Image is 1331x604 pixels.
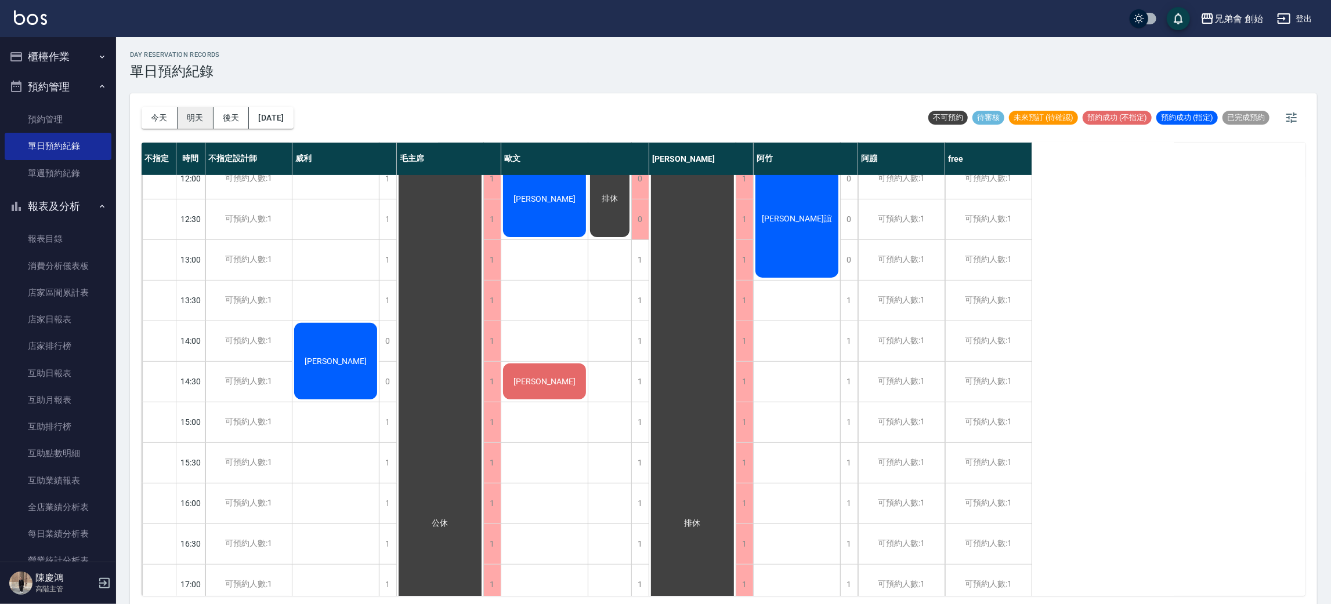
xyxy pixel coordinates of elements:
div: 0 [379,362,396,402]
div: 1 [483,199,501,239]
div: 13:00 [176,239,205,280]
div: 1 [736,240,753,280]
div: 1 [483,159,501,199]
div: 可預約人數:1 [945,524,1032,564]
div: 1 [736,199,753,239]
a: 互助點數明細 [5,440,111,467]
div: 可預約人數:1 [858,281,945,321]
div: 16:30 [176,523,205,564]
a: 消費分析儀表板 [5,253,111,279]
a: 互助日報表 [5,360,111,387]
a: 互助月報表 [5,387,111,413]
div: free [945,143,1032,175]
a: 單日預約紀錄 [5,133,111,159]
div: 可預約人數:1 [858,362,945,402]
div: 可預約人數:1 [945,321,1032,361]
a: 店家區間累計表 [5,279,111,306]
div: 可預約人數:1 [945,240,1032,280]
div: 13:30 [176,280,205,321]
div: 兄弟會 創始 [1214,12,1263,26]
h2: day Reservation records [130,51,220,59]
div: 可預約人數:1 [205,321,292,361]
a: 店家排行榜 [5,333,111,359]
span: [PERSON_NAME] [302,356,369,366]
div: 可預約人數:1 [858,402,945,442]
div: 1 [631,524,649,564]
div: 1 [631,443,649,483]
div: 可預約人數:1 [858,483,945,523]
button: 登出 [1272,8,1317,30]
div: 1 [483,281,501,321]
div: 1 [840,443,858,483]
a: 營業統計分析表 [5,547,111,574]
div: 0 [840,240,858,280]
div: 1 [840,483,858,523]
button: 報表及分析 [5,191,111,221]
div: 可預約人數:1 [858,524,945,564]
div: 1 [736,362,753,402]
a: 互助排行榜 [5,413,111,440]
div: 阿蹦 [858,143,945,175]
div: 1 [631,483,649,523]
p: 高階主管 [35,584,95,594]
div: 可預約人數:1 [945,483,1032,523]
div: 歐文 [501,143,649,175]
div: 可預約人數:1 [205,483,292,523]
a: 每日業績分析表 [5,521,111,547]
div: 威利 [292,143,397,175]
h5: 陳慶鴻 [35,572,95,584]
div: 1 [840,402,858,442]
div: 可預約人數:1 [945,199,1032,239]
a: 預約管理 [5,106,111,133]
div: 可預約人數:1 [205,443,292,483]
img: Person [9,572,32,595]
div: 可預約人數:1 [205,281,292,321]
div: 可預約人數:1 [945,402,1032,442]
button: 櫃檯作業 [5,42,111,72]
img: Logo [14,10,47,25]
h3: 單日預約紀錄 [130,63,220,79]
span: [PERSON_NAME]誼 [759,214,834,224]
div: 時間 [176,143,205,175]
span: 不可預約 [928,112,968,123]
div: 毛主席 [397,143,501,175]
div: 1 [631,402,649,442]
div: 1 [379,199,396,239]
div: 1 [840,362,858,402]
div: 1 [840,524,858,564]
button: 後天 [214,107,249,129]
div: 14:30 [176,361,205,402]
span: 未來預訂 (待確認) [1009,112,1078,123]
div: 不指定 [142,143,176,175]
div: 可預約人數:1 [858,159,945,199]
div: 0 [840,159,858,199]
div: 可預約人數:1 [945,159,1032,199]
button: 今天 [142,107,178,129]
div: 1 [483,402,501,442]
a: 互助業績報表 [5,467,111,494]
div: 可預約人數:1 [205,199,292,239]
div: 1 [379,281,396,321]
a: 全店業績分析表 [5,494,111,521]
div: 可預約人數:1 [945,281,1032,321]
div: 可預約人數:1 [945,362,1032,402]
div: 0 [631,199,649,239]
div: 可預約人數:1 [858,321,945,361]
div: 可預約人數:1 [205,524,292,564]
div: 1 [483,524,501,564]
div: 1 [736,321,753,361]
div: 可預約人數:1 [945,443,1032,483]
div: 12:00 [176,158,205,199]
div: 可預約人數:1 [858,443,945,483]
div: 16:00 [176,483,205,523]
a: 店家日報表 [5,306,111,333]
div: 1 [840,281,858,321]
button: 兄弟會 創始 [1196,7,1268,31]
div: 1 [483,240,501,280]
div: 0 [631,159,649,199]
div: 阿竹 [754,143,858,175]
div: 可預約人數:1 [205,402,292,442]
div: 14:00 [176,321,205,361]
div: 0 [379,321,396,361]
div: 1 [379,402,396,442]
